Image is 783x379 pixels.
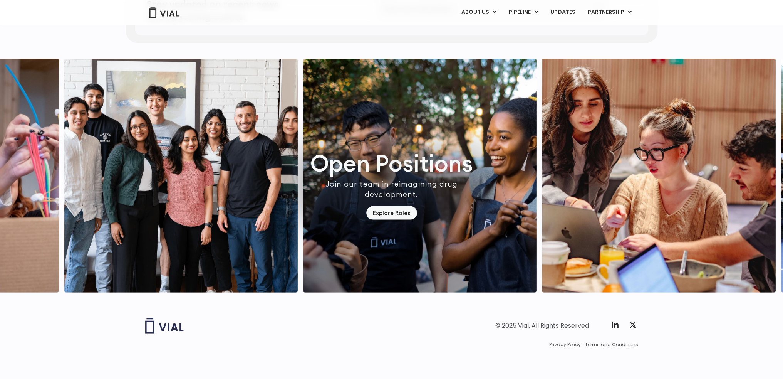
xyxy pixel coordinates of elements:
[149,7,179,18] img: Vial Logo
[585,341,638,348] a: Terms and Conditions
[145,318,184,334] img: Vial logo wih "Vial" spelled out
[549,341,581,348] a: Privacy Policy
[495,322,589,330] div: © 2025 Vial. All Rights Reserved
[455,6,502,19] a: ABOUT USMenu Toggle
[544,6,581,19] a: UPDATES
[581,6,637,19] a: PARTNERSHIPMenu Toggle
[366,206,417,220] a: Explore Roles
[303,59,537,293] img: http://Group%20of%20people%20smiling%20wearing%20aprons
[542,59,775,293] div: 2 / 7
[303,59,537,293] div: 1 / 7
[64,59,298,293] img: http://Group%20of%20smiling%20people%20posing%20for%20a%20picture
[502,6,543,19] a: PIPELINEMenu Toggle
[64,59,298,293] div: 7 / 7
